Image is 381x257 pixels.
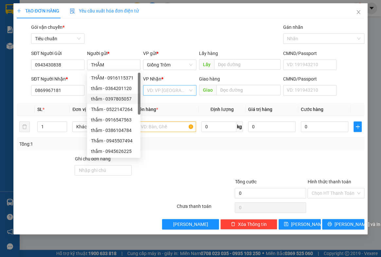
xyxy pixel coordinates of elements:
[301,107,323,112] span: Cước hàng
[143,76,161,82] span: VP Nhận
[70,8,139,13] span: Yêu cầu xuất hóa đơn điện tử
[91,148,136,155] div: thắm - 0945626225
[87,115,140,125] div: thắm - 0916547563
[87,50,140,57] div: Người gửi
[87,73,140,83] div: THẮM - 0916115371
[87,125,140,136] div: thắm - 0386104784
[17,8,59,13] span: TẠO ĐƠN HÀNG
[91,85,136,92] div: thắm - 0364201120
[31,75,84,83] div: SĐT Người Nhận
[238,221,266,228] span: Xóa Thông tin
[87,83,140,94] div: thắm - 0364201120
[87,104,140,115] div: Thắm - 0522147264
[19,121,30,132] button: delete
[231,222,235,227] span: delete
[91,106,136,113] div: Thắm - 0522147264
[72,107,97,112] span: Đơn vị tính
[91,95,136,102] div: thắm - 0397805057
[91,116,136,123] div: thắm - 0916547563
[349,3,368,22] button: Close
[70,9,75,14] img: icon
[19,140,148,148] div: Tổng: 1
[199,59,214,70] span: Lấy
[354,124,361,129] span: plus
[35,34,81,44] span: Tiêu chuẩn
[354,121,362,132] button: plus
[283,50,336,57] div: CMND/Passport
[199,51,218,56] span: Lấy hàng
[91,127,136,134] div: thắm - 0386104784
[91,74,136,82] div: THẮM - 0916115371
[91,137,136,144] div: Thắm - 0945507494
[199,76,220,82] span: Giao hàng
[291,221,326,228] span: [PERSON_NAME]
[137,121,196,132] input: VD: Bàn, Ghế
[248,121,296,132] input: 0
[87,136,140,146] div: Thắm - 0945507494
[283,25,303,30] label: Gán nhãn
[143,50,196,57] div: VP gửi
[283,75,336,83] div: CMND/Passport
[173,221,208,228] span: [PERSON_NAME]
[307,179,351,184] label: Hình thức thanh toán
[17,9,21,13] span: plus
[248,107,272,112] span: Giá trị hàng
[236,121,243,132] span: kg
[137,107,158,112] span: Tên hàng
[87,146,140,156] div: thắm - 0945626225
[147,60,192,70] span: Giồng Trôm
[76,122,128,132] span: Khác
[87,94,140,104] div: thắm - 0397805057
[31,25,64,30] span: Gói vận chuyển
[214,59,281,70] input: Dọc đường
[199,85,216,95] span: Giao
[37,107,43,112] span: SL
[284,222,288,227] span: save
[235,179,256,184] span: Tổng cước
[335,221,380,228] span: [PERSON_NAME] và In
[31,50,84,57] div: SĐT Người Gửi
[162,219,219,229] button: [PERSON_NAME]
[220,219,277,229] button: deleteXóa Thông tin
[210,107,234,112] span: Định lượng
[75,156,111,161] label: Ghi chú đơn hàng
[279,219,321,229] button: save[PERSON_NAME]
[75,165,132,175] input: Ghi chú đơn hàng
[327,222,332,227] span: printer
[322,219,364,229] button: printer[PERSON_NAME] và In
[176,203,234,214] div: Chưa thanh toán
[216,85,281,95] input: Dọc đường
[356,9,361,15] span: close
